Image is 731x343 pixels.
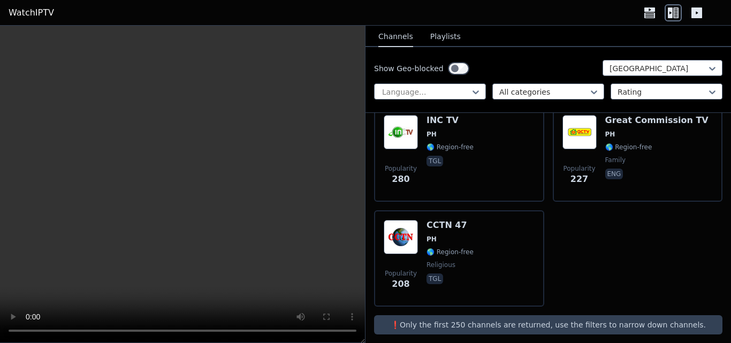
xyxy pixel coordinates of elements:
img: CCTN 47 [384,220,418,254]
h6: CCTN 47 [427,220,474,231]
span: PH [427,235,437,243]
p: tgl [427,156,443,166]
span: 208 [392,278,409,291]
span: Popularity [563,164,595,173]
span: 227 [570,173,588,186]
span: PH [427,130,437,139]
img: Great Commission TV [562,115,597,149]
span: family [605,156,626,164]
span: 🌎 Region-free [427,248,474,256]
button: Playlists [430,27,461,47]
h6: Great Commission TV [605,115,709,126]
p: tgl [427,273,443,284]
span: 🌎 Region-free [427,143,474,151]
h6: INC TV [427,115,474,126]
span: 280 [392,173,409,186]
span: Popularity [385,164,417,173]
label: Show Geo-blocked [374,63,444,74]
button: Channels [378,27,413,47]
span: religious [427,261,455,269]
p: eng [605,169,623,179]
span: 🌎 Region-free [605,143,652,151]
img: INC TV [384,115,418,149]
span: Popularity [385,269,417,278]
p: ❗️Only the first 250 channels are returned, use the filters to narrow down channels. [378,319,718,330]
a: WatchIPTV [9,6,54,19]
span: PH [605,130,615,139]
